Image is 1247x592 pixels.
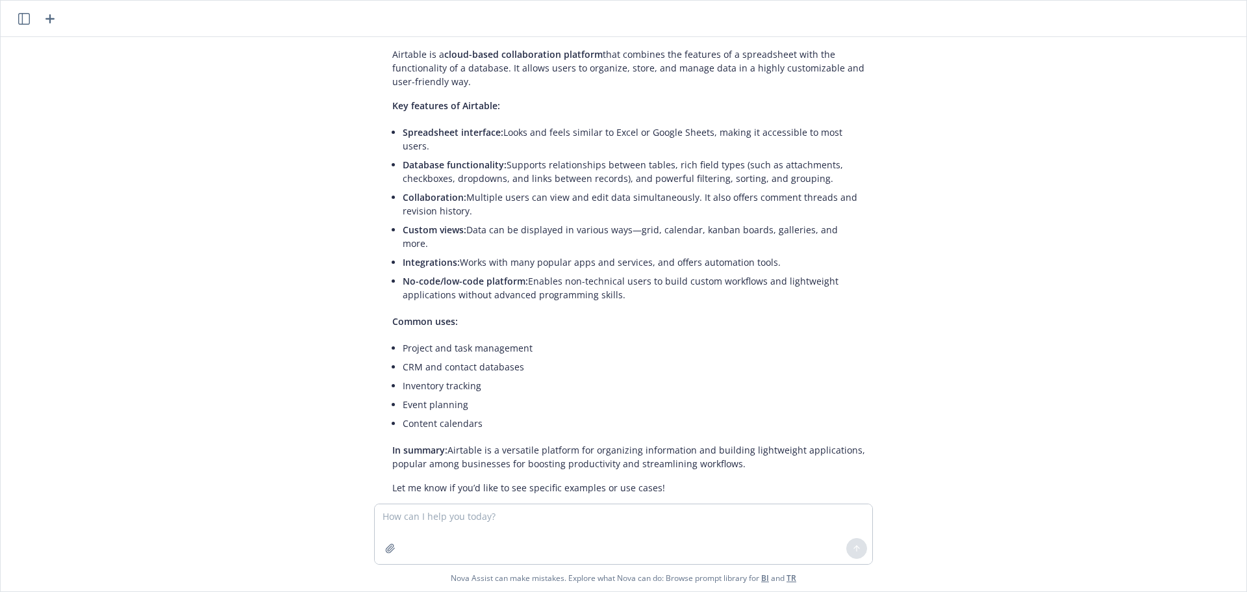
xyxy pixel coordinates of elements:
[392,315,458,328] span: Common uses:
[403,220,865,253] li: Data can be displayed in various ways—grid, calendar, kanban boards, galleries, and more.
[761,573,769,584] a: BI
[403,123,865,155] li: Looks and feels similar to Excel or Google Sheets, making it accessible to most users.
[403,275,528,287] span: No-code/low-code platform:
[403,253,865,272] li: Works with many popular apps and services, and offers automation tools.
[451,565,796,591] span: Nova Assist can make mistakes. Explore what Nova can do: Browse prompt library for and
[403,357,865,376] li: CRM and contact databases
[392,444,447,456] span: In summary:
[787,573,796,584] a: TR
[403,272,865,304] li: Enables non-technical users to build custom workflows and lightweight applications without advanc...
[403,224,466,236] span: Custom views:
[403,376,865,395] li: Inventory tracking
[403,339,865,357] li: Project and task management
[403,395,865,414] li: Event planning
[403,191,466,203] span: Collaboration:
[392,99,500,112] span: Key features of Airtable:
[444,48,603,60] span: cloud-based collaboration platform
[403,414,865,433] li: Content calendars
[403,155,865,188] li: Supports relationships between tables, rich field types (such as attachments, checkboxes, dropdow...
[403,159,507,171] span: Database functionality:
[403,188,865,220] li: Multiple users can view and edit data simultaneously. It also offers comment threads and revision...
[392,481,865,495] p: Let me know if you’d like to see specific examples or use cases!
[392,47,865,88] p: Airtable is a that combines the features of a spreadsheet with the functionality of a database. I...
[392,443,865,470] p: Airtable is a versatile platform for organizing information and building lightweight applications...
[403,256,460,268] span: Integrations:
[403,126,503,138] span: Spreadsheet interface:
